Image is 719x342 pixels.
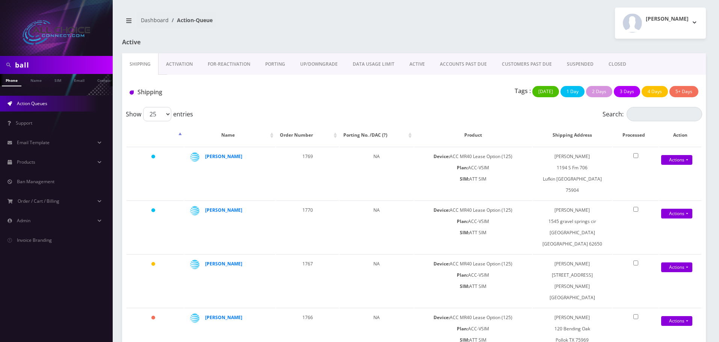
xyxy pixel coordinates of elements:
[122,53,159,75] a: Shipping
[414,147,532,200] td: ACC MR40 Lease Option (125) ACC-VSIM ATT SIM
[340,254,414,307] td: NA
[559,53,601,75] a: SUSPENDED
[27,74,45,86] a: Name
[434,314,450,321] b: Device:
[494,53,559,75] a: CUSTOMERS PAST DUE
[276,200,339,253] td: 1770
[143,107,171,121] select: Showentries
[642,86,668,97] button: 4 Days
[627,107,702,121] input: Search:
[457,164,468,171] b: Plan:
[533,147,612,200] td: [PERSON_NAME] 1194 S Fm 706 Lufkin [GEOGRAPHIC_DATA] 75904
[200,53,258,75] a: FOR-REActivation
[586,86,612,97] button: 2 Days
[460,176,469,182] b: SIM:
[126,107,193,121] label: Show entries
[17,139,50,146] span: Email Template
[2,74,21,86] a: Phone
[432,53,494,75] a: ACCOUNTS PAST DUE
[402,53,432,75] a: ACTIVE
[17,237,52,243] span: Invoice Branding
[414,254,532,307] td: ACC MR40 Lease Option (125) ACC-VSIM ATT SIM
[560,86,585,97] button: 1 Day
[533,124,612,146] th: Shipping Address
[460,283,469,289] b: SIM:
[258,53,293,75] a: PORTING
[615,8,706,39] button: [PERSON_NAME]
[434,261,450,267] b: Device:
[122,39,309,46] h1: Active
[127,124,184,146] th: : activate to sort column descending
[18,198,59,204] span: Order / Cart / Billing
[70,74,88,86] a: Email
[94,74,119,86] a: Company
[457,272,468,278] b: Plan:
[276,124,339,146] th: Order Number: activate to sort column ascending
[205,261,242,267] a: [PERSON_NAME]
[533,254,612,307] td: [PERSON_NAME] [STREET_ADDRESS][PERSON_NAME] [GEOGRAPHIC_DATA]
[205,314,242,321] a: [PERSON_NAME]
[661,209,692,218] a: Actions
[532,86,559,97] button: [DATE]
[669,86,698,97] button: 5+ Days
[276,147,339,200] td: 1769
[276,254,339,307] td: 1767
[661,316,692,326] a: Actions
[457,218,468,224] b: Plan:
[205,153,242,160] a: [PERSON_NAME]
[434,153,450,160] b: Device:
[661,155,692,165] a: Actions
[340,147,414,200] td: NA
[15,58,111,72] input: Search in Company
[414,200,532,253] td: ACC MR40 Lease Option (125) ACC-VSIM ATT SIM
[16,120,32,126] span: Support
[169,16,213,24] li: Action-Queue
[340,200,414,253] td: NA
[17,178,54,185] span: Ban Management
[130,89,312,96] h1: Shipping
[51,74,65,86] a: SIM
[17,217,30,224] span: Admin
[515,86,531,95] p: Tags :
[205,207,242,213] a: [PERSON_NAME]
[460,229,469,236] b: SIM:
[345,53,402,75] a: DATA USAGE LIMIT
[340,124,414,146] th: Porting No. /DAC (?): activate to sort column ascending
[434,207,450,213] b: Device:
[17,159,35,165] span: Products
[184,124,276,146] th: Name: activate to sort column ascending
[614,86,640,97] button: 3 Days
[414,124,532,146] th: Product
[141,17,169,24] a: Dashboard
[601,53,634,75] a: CLOSED
[533,200,612,253] td: [PERSON_NAME] 1545 gravel springs cir [GEOGRAPHIC_DATA] [GEOGRAPHIC_DATA] 62650
[23,20,90,45] img: All Choice Connect
[646,16,689,22] h2: [PERSON_NAME]
[17,100,47,107] span: Action Queues
[130,90,134,95] img: Shipping
[159,53,200,75] a: Activation
[457,325,468,332] b: Plan:
[603,107,702,121] label: Search:
[659,124,701,146] th: Action
[661,262,692,272] a: Actions
[613,124,659,146] th: Processed: activate to sort column ascending
[122,12,408,34] nav: breadcrumb
[293,53,345,75] a: UP/DOWNGRADE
